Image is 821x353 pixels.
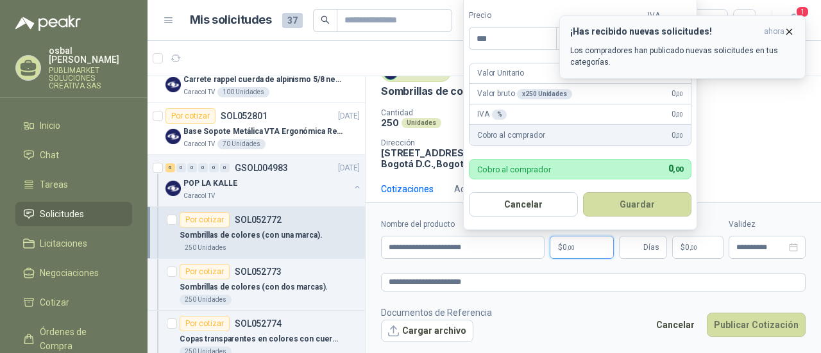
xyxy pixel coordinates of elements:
[643,236,659,258] span: Días
[180,264,230,279] div: Por cotizar
[40,236,87,250] span: Licitaciones
[183,74,343,86] p: Carrete rappel cuerda de alpinismo 5/8 negra 16mm
[672,129,683,142] span: 0
[477,165,551,174] p: Cobro al comprador
[338,110,360,122] p: [DATE]
[165,108,216,124] div: Por cotizar
[795,6,809,18] span: 1
[180,243,232,253] div: 250 Unidades
[15,261,132,285] a: Negociaciones
[469,192,578,217] button: Cancelar
[183,139,215,149] p: Caracol TV
[180,295,232,305] div: 250 Unidades
[570,26,759,37] h3: ¡Has recibido nuevas solicitudes!
[165,181,181,196] img: Company Logo
[190,11,272,29] h1: Mis solicitudes
[381,182,434,196] div: Cotizaciones
[148,51,365,103] a: Por cotizarSOL052803[DATE] Company LogoCarrete rappel cuerda de alpinismo 5/8 negra 16mmCaracol T...
[40,295,69,309] span: Cotizar
[559,15,806,79] button: ¡Has recibido nuevas solicitudes!ahora Los compradores han publicado nuevas solicitudes en tus ca...
[492,110,507,120] div: %
[180,316,230,331] div: Por cotizar
[783,9,806,32] button: 1
[183,87,215,97] p: Caracol TV
[381,117,399,128] p: 250
[477,129,545,142] p: Cobro al comprador
[180,333,339,345] p: Copas transparentes en colores con cuerda (con dos marcas).
[40,148,59,162] span: Chat
[235,215,282,224] p: SOL052772
[187,163,197,172] div: 0
[672,236,724,259] p: $ 0,00
[15,172,132,197] a: Tareas
[183,126,343,138] p: Base Sopote Metálica VTA Ergonómica Retráctil para Portátil
[15,15,81,31] img: Logo peakr
[681,243,685,251] span: $
[550,236,614,259] p: $0,00
[49,67,132,90] p: PUBLIMARKET SOLUCIONES CREATIVA SAS
[675,111,683,118] span: ,00
[217,139,266,149] div: 70 Unidades
[381,306,492,320] p: Documentos de Referencia
[563,243,575,251] span: 0
[381,108,530,117] p: Cantidad
[517,89,571,99] div: x 250 Unidades
[148,207,365,259] a: Por cotizarSOL052772Sombrillas de colores (con una marca).250 Unidades
[672,218,724,231] label: Flete
[381,85,576,98] p: Sombrillas de colores (con una marca).
[235,319,282,328] p: SOL052774
[180,229,322,242] p: Sombrillas de colores (con una marca).
[381,147,503,169] p: [STREET_ADDRESS] Bogotá D.C. , Bogotá D.C.
[165,77,181,92] img: Company Logo
[217,87,269,97] div: 100 Unidades
[729,218,806,231] label: Validez
[180,281,328,293] p: Sombrillas de colores (con dos marcas).
[321,15,330,24] span: search
[221,111,267,120] p: SOL052801
[454,182,492,196] div: Actividad
[183,191,215,201] p: Caracol TV
[381,138,503,147] p: Dirección
[668,163,683,174] span: 0
[381,218,545,231] label: Nombre del producto
[198,163,208,172] div: 0
[764,26,784,37] span: ahora
[675,132,683,139] span: ,00
[220,163,230,172] div: 0
[675,90,683,97] span: ,00
[40,325,120,353] span: Órdenes de Compra
[40,266,99,280] span: Negociaciones
[40,177,68,192] span: Tareas
[165,163,175,172] div: 6
[672,108,683,120] span: 0
[570,45,795,68] p: Los compradores han publicado nuevas solicitudes en tus categorías.
[402,118,441,128] div: Unidades
[648,10,691,22] label: IVA
[148,259,365,311] a: Por cotizarSOL052773Sombrillas de colores (con dos marcas).250 Unidades
[49,46,132,64] p: osbal [PERSON_NAME]
[469,10,556,22] label: Precio
[707,313,806,337] button: Publicar Cotización
[673,165,683,174] span: ,00
[477,108,507,120] p: IVA
[176,163,186,172] div: 0
[40,207,84,221] span: Solicitudes
[649,313,702,337] button: Cancelar
[15,290,132,315] a: Cotizar
[40,119,60,133] span: Inicio
[338,162,360,174] p: [DATE]
[282,13,303,28] span: 37
[15,231,132,256] a: Licitaciones
[381,320,473,343] button: Cargar archivo
[148,103,365,155] a: Por cotizarSOL052801[DATE] Company LogoBase Sopote Metálica VTA Ergonómica Retráctil para Portáti...
[209,163,219,172] div: 0
[690,244,697,251] span: ,00
[15,202,132,226] a: Solicitudes
[477,67,524,79] p: Valor Unitario
[15,113,132,138] a: Inicio
[165,129,181,144] img: Company Logo
[685,243,697,251] span: 0
[583,192,692,217] button: Guardar
[180,212,230,227] div: Por cotizar
[477,88,572,100] p: Valor bruto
